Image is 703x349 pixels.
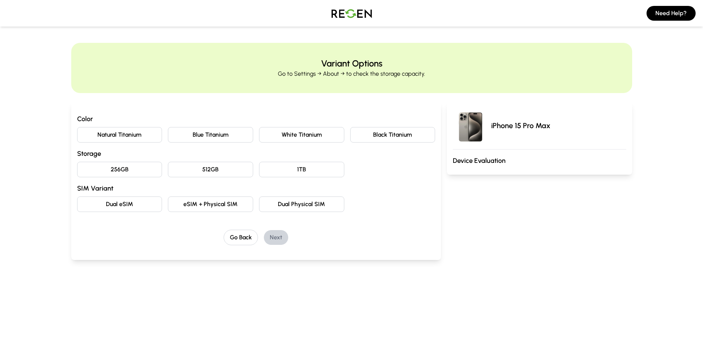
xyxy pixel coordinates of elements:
[264,230,288,245] button: Next
[453,108,488,143] img: iPhone 15 Pro Max
[77,183,435,194] h3: SIM Variant
[168,196,253,212] button: eSIM + Physical SIM
[321,58,382,69] h2: Variant Options
[224,230,258,245] button: Go Back
[326,3,378,24] img: Logo
[259,127,344,143] button: White Titanium
[77,196,162,212] button: Dual eSIM
[77,127,162,143] button: Natural Titanium
[278,69,425,78] p: Go to Settings → About → to check the storage capacity.
[168,127,253,143] button: Blue Titanium
[259,196,344,212] button: Dual Physical SIM
[647,6,696,21] button: Need Help?
[350,127,435,143] button: Black Titanium
[77,148,435,159] h3: Storage
[453,155,626,166] h3: Device Evaluation
[491,120,550,131] p: iPhone 15 Pro Max
[77,162,162,177] button: 256GB
[259,162,344,177] button: 1TB
[168,162,253,177] button: 512GB
[77,114,435,124] h3: Color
